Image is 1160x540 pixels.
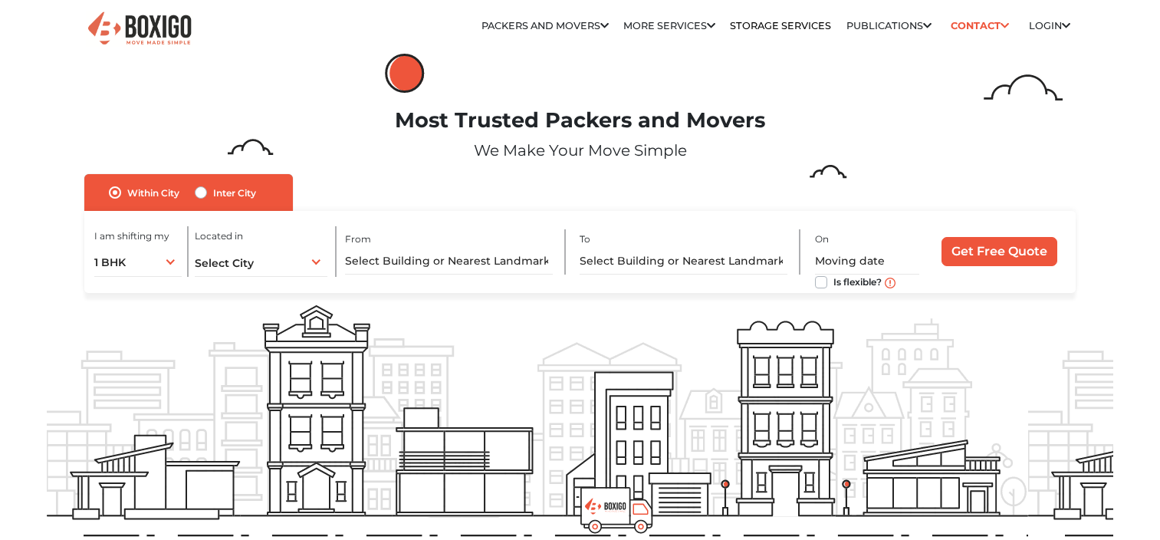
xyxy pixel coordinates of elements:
img: move_date_info [885,278,895,288]
label: Within City [127,183,179,202]
a: Contact [946,14,1014,38]
span: 1 BHK [94,255,126,269]
a: Publications [846,20,932,31]
label: From [345,232,371,246]
p: We Make Your Move Simple [47,139,1114,162]
label: Inter City [213,183,256,202]
label: Located in [195,229,243,243]
img: Boxigo [86,10,193,48]
label: Is flexible? [833,273,882,289]
input: Select Building or Nearest Landmark [580,248,787,275]
label: On [815,232,829,246]
a: Login [1029,20,1070,31]
a: More services [623,20,715,31]
label: To [580,232,590,246]
input: Get Free Quote [941,237,1057,266]
label: I am shifting my [94,229,169,243]
a: Storage Services [730,20,831,31]
input: Moving date [815,248,919,275]
img: boxigo_prackers_and_movers_truck [580,487,653,534]
a: Packers and Movers [481,20,609,31]
span: Select City [195,256,254,270]
h1: Most Trusted Packers and Movers [47,108,1114,133]
input: Select Building or Nearest Landmark [345,248,552,275]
